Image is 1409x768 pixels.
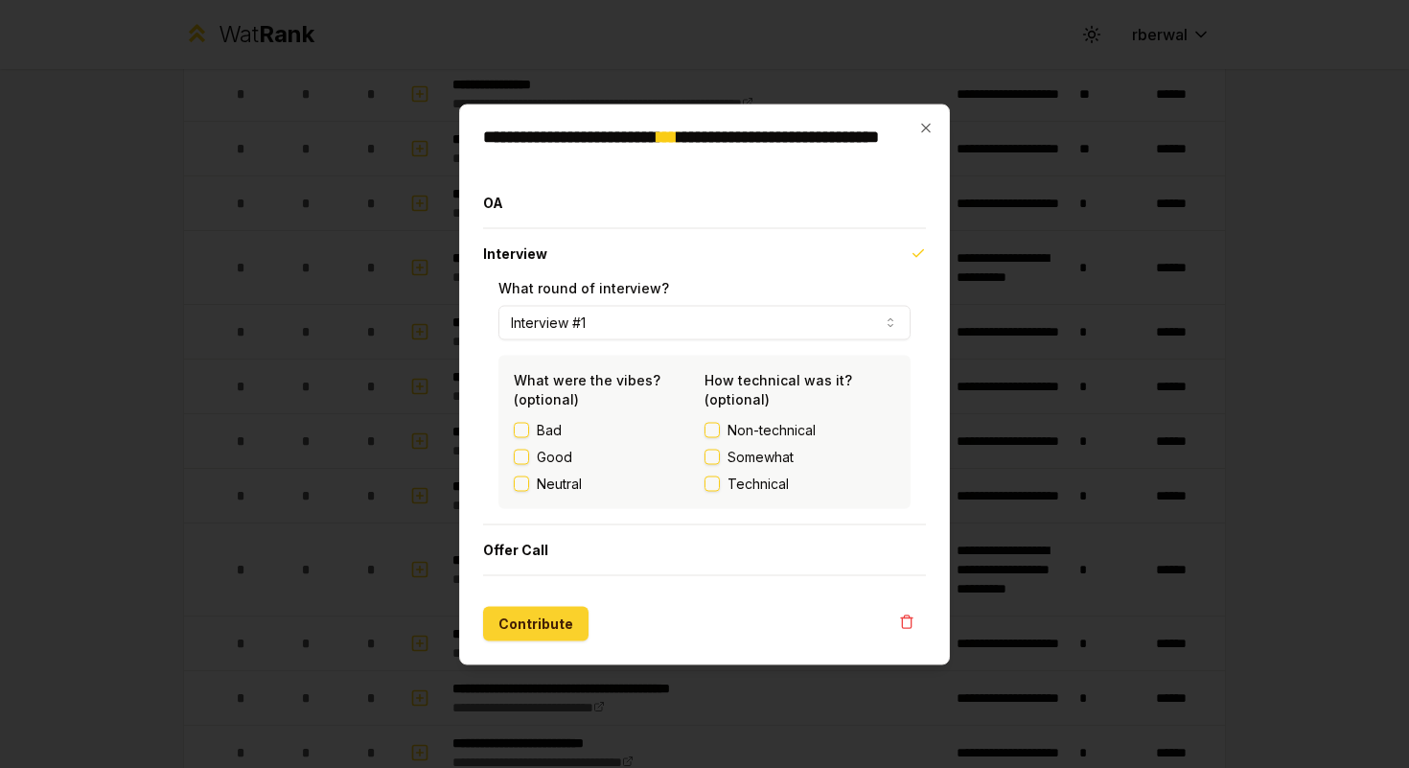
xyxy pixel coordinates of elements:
[498,279,669,295] label: What round of interview?
[704,422,720,437] button: Non-technical
[728,447,794,466] span: Somewhat
[514,371,660,407] label: What were the vibes? (optional)
[728,474,789,493] span: Technical
[704,371,852,407] label: How technical was it? (optional)
[728,420,816,439] span: Non-technical
[704,476,720,491] button: Technical
[537,447,572,466] label: Good
[483,278,926,524] div: Interview
[483,228,926,278] button: Interview
[537,474,582,493] label: Neutral
[704,449,720,464] button: Somewhat
[483,606,589,640] button: Contribute
[537,420,562,439] label: Bad
[483,524,926,574] button: Offer Call
[483,177,926,227] button: OA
